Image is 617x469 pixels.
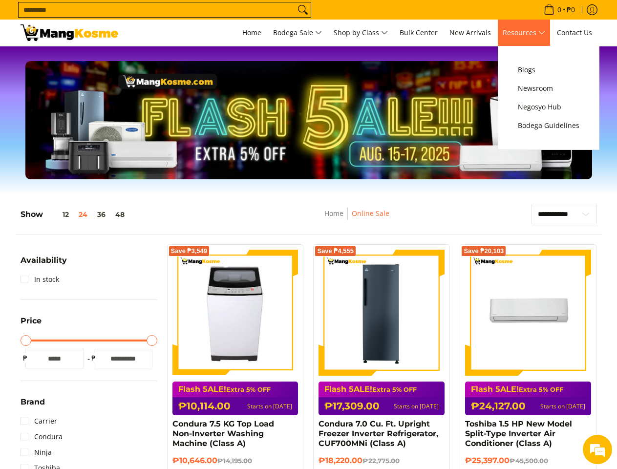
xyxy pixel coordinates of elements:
[237,20,266,46] a: Home
[171,248,208,254] span: Save ₱3,549
[295,2,311,17] button: Search
[465,419,572,448] a: Toshiba 1.5 HP New Model Split-Type Inverter Air Conditioner (Class A)
[89,353,99,363] span: ₱
[334,27,388,39] span: Shop by Class
[400,28,438,37] span: Bulk Center
[21,398,45,413] summary: Open
[518,83,579,95] span: Newsroom
[21,24,118,41] img: BREAKING NEWS: Flash 5ale! August 15-17, 2025 l Mang Kosme
[445,20,496,46] a: New Arrivals
[317,248,354,254] span: Save ₱4,555
[464,248,504,254] span: Save ₱20,103
[465,250,591,376] img: Toshiba 1.5 HP New Model Split-Type Inverter Air Conditioner (Class A)
[557,28,592,37] span: Contact Us
[21,317,42,325] span: Price
[92,211,110,218] button: 36
[503,27,545,39] span: Resources
[362,457,400,465] del: ₱22,775.00
[319,419,438,448] a: Condura 7.0 Cu. Ft. Upright Freezer Inverter Refrigerator, CUF700MNi (Class A)
[518,101,579,113] span: Negosyo Hub
[552,20,597,46] a: Contact Us
[273,27,322,39] span: Bodega Sale
[176,250,295,376] img: condura-7.5kg-topload-non-inverter-washing-machine-class-c-full-view-mang-kosme
[268,20,327,46] a: Bodega Sale
[352,209,389,218] a: Online Sale
[329,20,393,46] a: Shop by Class
[21,353,30,363] span: ₱
[513,98,584,116] a: Negosyo Hub
[263,208,451,230] nav: Breadcrumbs
[565,6,576,13] span: ₱0
[21,256,67,264] span: Availability
[74,211,92,218] button: 24
[518,64,579,76] span: Blogs
[498,20,550,46] a: Resources
[172,456,298,466] h6: ₱10,646.00
[21,445,52,460] a: Ninja
[513,79,584,98] a: Newsroom
[21,398,45,406] span: Brand
[324,209,343,218] a: Home
[510,457,548,465] del: ₱45,500.00
[21,317,42,332] summary: Open
[541,4,578,15] span: •
[21,210,129,219] h5: Show
[21,429,63,445] a: Condura
[21,256,67,272] summary: Open
[21,413,57,429] a: Carrier
[513,116,584,135] a: Bodega Guidelines
[110,211,129,218] button: 48
[21,272,59,287] a: In stock
[449,28,491,37] span: New Arrivals
[465,456,591,466] h6: ₱25,397.00
[172,419,274,448] a: Condura 7.5 KG Top Load Non-Inverter Washing Machine (Class A)
[395,20,443,46] a: Bulk Center
[556,6,563,13] span: 0
[513,61,584,79] a: Blogs
[242,28,261,37] span: Home
[319,250,445,376] img: Condura 7.0 Cu. Ft. Upright Freezer Inverter Refrigerator, CUF700MNi (Class A)
[217,457,252,465] del: ₱14,195.00
[319,456,445,466] h6: ₱18,220.00
[518,120,579,132] span: Bodega Guidelines
[128,20,597,46] nav: Main Menu
[43,211,74,218] button: 12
